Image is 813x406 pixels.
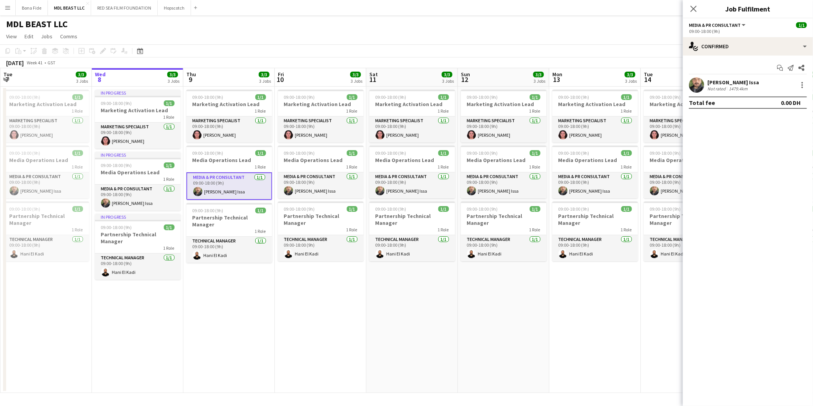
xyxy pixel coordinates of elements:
[461,201,547,261] div: 09:00-18:00 (9h)1/1Partnership Technical Manager1 RoleTechnical Manager1/109:00-18:00 (9h)Hani El...
[644,101,730,108] h3: Marketing Activation Lead
[689,99,715,106] div: Total fee
[164,100,175,106] span: 1/1
[346,108,358,114] span: 1 Role
[3,101,89,108] h3: Marketing Activation Lead
[6,33,17,40] span: View
[278,71,284,78] span: Fri
[552,146,638,198] app-job-card: 09:00-18:00 (9h)1/1Media Operations Lead1 RoleMedia & PR Consultant1/109:00-18:00 (9h)[PERSON_NAM...
[10,150,41,156] span: 09:00-18:00 (9h)
[72,227,83,232] span: 1 Role
[346,164,358,170] span: 1 Role
[72,164,83,170] span: 1 Role
[683,37,813,56] div: Confirmed
[461,235,547,261] app-card-role: Technical Manager1/109:00-18:00 (9h)Hani El Kadi
[167,72,178,77] span: 3/3
[95,214,181,220] div: In progress
[438,150,449,156] span: 1/1
[529,108,540,114] span: 1 Role
[460,75,470,84] span: 12
[94,75,106,84] span: 8
[95,152,181,158] div: In progress
[278,213,364,226] h3: Partnership Technical Manager
[3,90,89,142] div: 09:00-18:00 (9h)1/1Marketing Activation Lead1 RoleMarketing Specialist1/109:00-18:00 (9h)[PERSON_...
[552,90,638,142] app-job-card: 09:00-18:00 (9h)1/1Marketing Activation Lead1 RoleMarketing Specialist1/109:00-18:00 (9h)[PERSON_...
[72,94,83,100] span: 1/1
[438,94,449,100] span: 1/1
[193,94,224,100] span: 09:00-18:00 (9h)
[158,0,191,15] button: Hopscotch
[163,114,175,120] span: 1 Role
[278,101,364,108] h3: Marketing Activation Lead
[689,22,741,28] span: Media & PR Consultant
[347,150,358,156] span: 1/1
[369,101,455,108] h3: Marketing Activation Lead
[38,31,56,41] a: Jobs
[644,235,730,261] app-card-role: Technical Manager1/109:00-18:00 (9h)Hani El Kadi
[621,150,632,156] span: 1/1
[644,146,730,198] app-job-card: 09:00-18:00 (9h)1/1Media Operations Lead1 RoleMedia & PR Consultant1/109:00-18:00 (9h)[PERSON_NAM...
[186,203,272,263] div: 09:00-18:00 (9h)1/1Partnership Technical Manager1 RoleTechnical Manager1/109:00-18:00 (9h)Hani El...
[644,90,730,142] div: 09:00-18:00 (9h)1/1Marketing Activation Lead1 RoleMarketing Specialist1/109:00-18:00 (9h)[PERSON_...
[552,213,638,226] h3: Partnership Technical Manager
[621,108,632,114] span: 1 Role
[186,157,272,164] h3: Media Operations Lead
[467,206,498,212] span: 09:00-18:00 (9h)
[186,146,272,200] div: 09:00-18:00 (9h)1/1Media Operations Lead1 RoleMedia & PR Consultant1/109:00-18:00 (9h)[PERSON_NAM...
[552,172,638,198] app-card-role: Media & PR Consultant1/109:00-18:00 (9h)[PERSON_NAME] Issa
[76,72,87,77] span: 3/3
[255,208,266,213] span: 1/1
[461,172,547,198] app-card-role: Media & PR Consultant1/109:00-18:00 (9h)[PERSON_NAME] Issa
[259,72,269,77] span: 3/3
[552,201,638,261] app-job-card: 09:00-18:00 (9h)1/1Partnership Technical Manager1 RoleTechnical Manager1/109:00-18:00 (9h)Hani El...
[375,206,406,212] span: 09:00-18:00 (9h)
[461,116,547,142] app-card-role: Marketing Specialist1/109:00-18:00 (9h)[PERSON_NAME]
[438,164,449,170] span: 1 Role
[186,90,272,142] div: 09:00-18:00 (9h)1/1Marketing Activation Lead1 RoleMarketing Specialist1/109:00-18:00 (9h)[PERSON_...
[57,31,80,41] a: Comms
[461,157,547,164] h3: Media Operations Lead
[3,235,89,261] app-card-role: Technical Manager1/109:00-18:00 (9h)Hani El Kadi
[193,150,224,156] span: 09:00-18:00 (9h)
[347,206,358,212] span: 1/1
[186,214,272,228] h3: Partnership Technical Manager
[95,214,181,280] app-job-card: In progress09:00-18:00 (9h)1/1Partnership Technical Manager1 RoleTechnical Manager1/109:00-18:00 ...
[369,90,455,142] app-job-card: 09:00-18:00 (9h)1/1Marketing Activation Lead1 RoleMarketing Specialist1/109:00-18:00 (9h)[PERSON_...
[95,231,181,245] h3: Partnership Technical Manager
[255,228,266,234] span: 1 Role
[552,116,638,142] app-card-role: Marketing Specialist1/109:00-18:00 (9h)[PERSON_NAME]
[369,146,455,198] app-job-card: 09:00-18:00 (9h)1/1Media Operations Lead1 RoleMedia & PR Consultant1/109:00-18:00 (9h)[PERSON_NAM...
[255,164,266,170] span: 1 Role
[369,235,455,261] app-card-role: Technical Manager1/109:00-18:00 (9h)Hani El Kadi
[644,201,730,261] div: 09:00-18:00 (9h)1/1Partnership Technical Manager1 RoleTechnical Manager1/109:00-18:00 (9h)Hani El...
[95,90,181,149] div: In progress09:00-18:00 (9h)1/1Marketing Activation Lead1 RoleMarketing Specialist1/109:00-18:00 (...
[467,150,498,156] span: 09:00-18:00 (9h)
[284,206,315,212] span: 09:00-18:00 (9h)
[644,172,730,198] app-card-role: Media & PR Consultant1/109:00-18:00 (9h)[PERSON_NAME] Issa
[644,71,653,78] span: Tue
[91,0,158,15] button: RED SEA FILM FOUNDATION
[558,206,589,212] span: 09:00-18:00 (9h)
[284,94,315,100] span: 09:00-18:00 (9h)
[16,0,48,15] button: Bona Fide
[3,201,89,261] div: 09:00-18:00 (9h)1/1Partnership Technical Manager1 RoleTechnical Manager1/109:00-18:00 (9h)Hani El...
[644,157,730,164] h3: Media Operations Lead
[255,94,266,100] span: 1/1
[164,162,175,168] span: 1/1
[3,146,89,198] app-job-card: 09:00-18:00 (9h)1/1Media Operations Lead1 RoleMedia & PR Consultant1/109:00-18:00 (9h)[PERSON_NAM...
[781,99,801,106] div: 0.00 DH
[47,60,56,65] div: GST
[6,18,68,30] h1: MDL BEAST LLC
[278,146,364,198] div: 09:00-18:00 (9h)1/1Media Operations Lead1 RoleMedia & PR Consultant1/109:00-18:00 (9h)[PERSON_NAM...
[21,31,36,41] a: Edit
[76,78,88,84] div: 3 Jobs
[650,94,681,100] span: 09:00-18:00 (9h)
[552,157,638,164] h3: Media Operations Lead
[369,201,455,261] div: 09:00-18:00 (9h)1/1Partnership Technical Manager1 RoleTechnical Manager1/109:00-18:00 (9h)Hani El...
[369,172,455,198] app-card-role: Media & PR Consultant1/109:00-18:00 (9h)[PERSON_NAME] Issa
[375,94,406,100] span: 09:00-18:00 (9h)
[558,94,589,100] span: 09:00-18:00 (9h)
